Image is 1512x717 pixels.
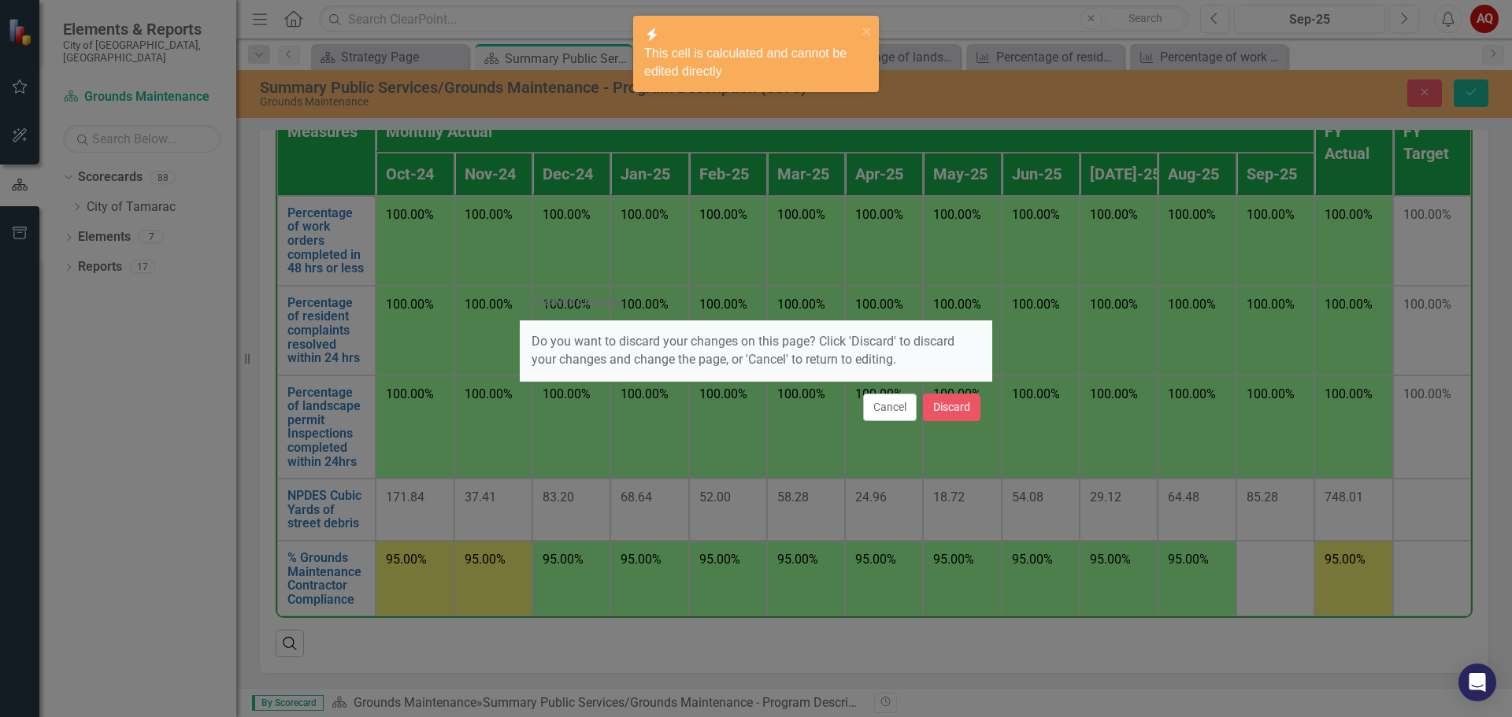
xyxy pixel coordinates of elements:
[923,394,980,421] button: Discard
[520,321,992,381] div: Do you want to discard your changes on this page? Click 'Discard' to discard your changes and cha...
[1458,663,1496,701] div: Open Intercom Messenger
[532,296,621,308] div: Unsaved Changes
[644,45,857,81] div: This cell is calculated and cannot be edited directly
[862,22,873,40] button: close
[863,394,917,421] button: Cancel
